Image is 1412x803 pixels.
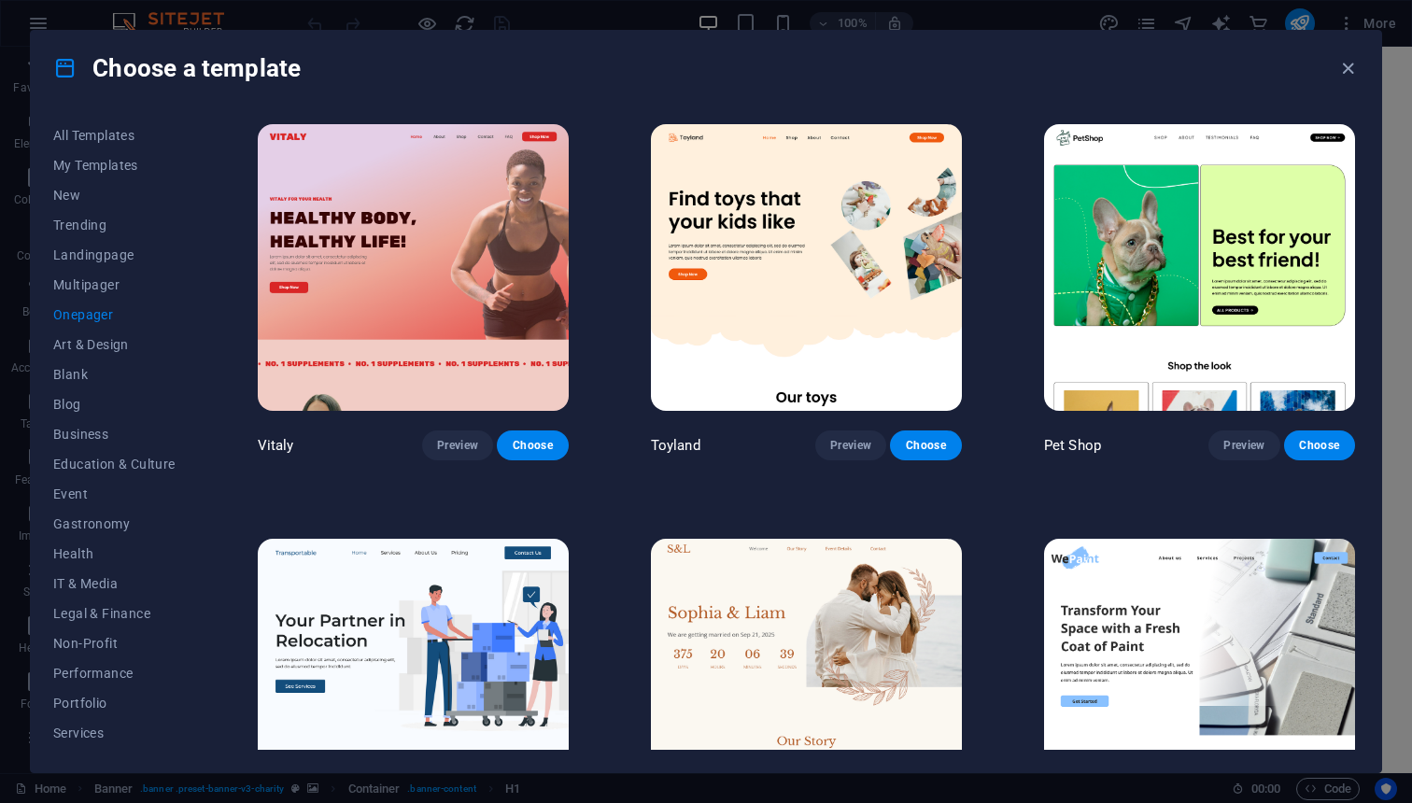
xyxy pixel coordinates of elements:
span: Health [53,546,176,561]
span: Education & Culture [53,457,176,472]
button: Legal & Finance [53,599,176,628]
span: IT & Media [53,576,176,591]
span: Multipager [53,277,176,292]
span: Portfolio [53,696,176,711]
span: Preview [830,438,871,453]
button: Preview [1208,430,1279,460]
h4: Choose a template [53,53,301,83]
button: Services [53,718,176,748]
button: Landingpage [53,240,176,270]
span: Art & Design [53,337,176,352]
button: Event [53,479,176,509]
button: Preview [815,430,886,460]
button: All Templates [53,120,176,150]
button: New [53,180,176,210]
button: Art & Design [53,330,176,359]
span: Performance [53,666,176,681]
button: Multipager [53,270,176,300]
span: Gastronomy [53,516,176,531]
span: Blank [53,367,176,382]
img: Pet Shop [1044,124,1355,411]
span: Choose [512,438,553,453]
button: Portfolio [53,688,176,718]
span: Choose [1299,438,1340,453]
button: IT & Media [53,569,176,599]
button: My Templates [53,150,176,180]
button: Health [53,539,176,569]
p: Vitaly [258,436,294,455]
button: Choose [1284,430,1355,460]
button: Non-Profit [53,628,176,658]
span: Services [53,726,176,740]
span: Preview [1223,438,1264,453]
span: All Templates [53,128,176,143]
button: Blog [53,389,176,419]
span: My Templates [53,158,176,173]
img: Toyland [651,124,962,411]
span: Blog [53,397,176,412]
span: Onepager [53,307,176,322]
img: Vitaly [258,124,569,411]
span: Preview [437,438,478,453]
span: New [53,188,176,203]
button: Performance [53,658,176,688]
span: Legal & Finance [53,606,176,621]
button: Education & Culture [53,449,176,479]
p: Toyland [651,436,700,455]
span: Trending [53,218,176,232]
span: Non-Profit [53,636,176,651]
p: Pet Shop [1044,436,1101,455]
button: Shop [53,748,176,778]
button: Trending [53,210,176,240]
button: Business [53,419,176,449]
span: Choose [905,438,946,453]
button: Gastronomy [53,509,176,539]
button: Preview [422,430,493,460]
span: Event [53,486,176,501]
button: Choose [890,430,961,460]
button: Onepager [53,300,176,330]
span: Business [53,427,176,442]
button: Blank [53,359,176,389]
span: Landingpage [53,247,176,262]
button: Choose [497,430,568,460]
